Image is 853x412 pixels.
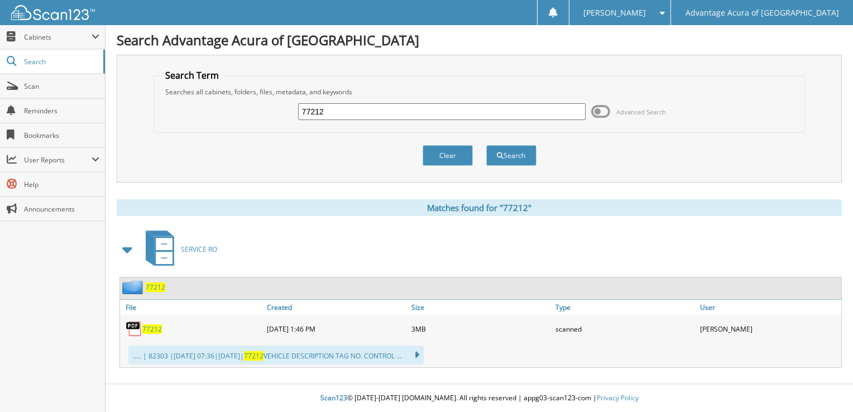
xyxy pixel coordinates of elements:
[244,351,263,361] span: 77212
[128,346,424,365] div: ..... | 82303 |[DATE] 07:36|[DATE]| VEHICLE DESCRIPTION TAG NO. CONTROL ...
[409,300,553,315] a: Size
[686,9,839,16] span: Advantage Acura of [GEOGRAPHIC_DATA]
[24,155,92,165] span: User Reports
[409,318,553,340] div: 3MB
[553,318,697,340] div: scanned
[423,145,473,166] button: Clear
[697,300,841,315] a: User
[486,145,536,166] button: Search
[616,108,666,116] span: Advanced Search
[24,82,99,91] span: Scan
[583,9,646,16] span: [PERSON_NAME]
[142,324,162,334] a: 77212
[797,358,853,412] iframe: Chat Widget
[117,31,842,49] h1: Search Advantage Acura of [GEOGRAPHIC_DATA]
[264,300,408,315] a: Created
[24,57,98,66] span: Search
[126,320,142,337] img: PDF.png
[122,280,146,294] img: folder2.png
[117,199,842,216] div: Matches found for "77212"
[160,69,224,82] legend: Search Term
[24,106,99,116] span: Reminders
[553,300,697,315] a: Type
[181,245,217,254] span: SERVICE RO
[24,180,99,189] span: Help
[320,393,347,403] span: Scan123
[597,393,639,403] a: Privacy Policy
[11,5,95,20] img: scan123-logo-white.svg
[24,131,99,140] span: Bookmarks
[146,282,165,292] a: 77212
[264,318,408,340] div: [DATE] 1:46 PM
[106,385,853,412] div: © [DATE]-[DATE] [DOMAIN_NAME]. All rights reserved | appg03-scan123-com |
[24,204,99,214] span: Announcements
[160,87,799,97] div: Searches all cabinets, folders, files, metadata, and keywords
[697,318,841,340] div: [PERSON_NAME]
[24,32,92,42] span: Cabinets
[139,227,217,271] a: SERVICE RO
[120,300,264,315] a: File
